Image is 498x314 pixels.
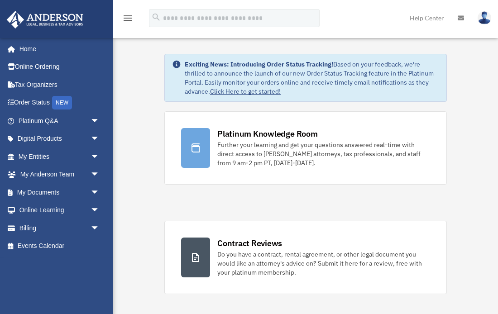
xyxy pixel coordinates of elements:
div: NEW [52,96,72,109]
span: arrow_drop_down [91,183,109,202]
a: Platinum Knowledge Room Further your learning and get your questions answered real-time with dire... [164,111,447,185]
a: Online Learningarrow_drop_down [6,201,113,219]
div: Contract Reviews [217,238,282,249]
div: Platinum Knowledge Room [217,128,318,139]
span: arrow_drop_down [91,112,109,130]
a: My Entitiesarrow_drop_down [6,147,113,166]
a: My Anderson Teamarrow_drop_down [6,166,113,184]
span: arrow_drop_down [91,130,109,148]
div: Further your learning and get your questions answered real-time with direct access to [PERSON_NAM... [217,140,430,167]
span: arrow_drop_down [91,166,109,184]
div: Based on your feedback, we're thrilled to announce the launch of our new Order Status Tracking fe... [185,60,439,96]
a: Events Calendar [6,237,113,255]
i: search [151,12,161,22]
a: Home [6,40,109,58]
a: Contract Reviews Do you have a contract, rental agreement, or other legal document you would like... [164,221,447,294]
span: arrow_drop_down [91,201,109,220]
a: Online Ordering [6,58,113,76]
a: My Documentsarrow_drop_down [6,183,113,201]
img: Anderson Advisors Platinum Portal [4,11,86,29]
a: Platinum Q&Aarrow_drop_down [6,112,113,130]
a: Billingarrow_drop_down [6,219,113,237]
strong: Exciting News: Introducing Order Status Tracking! [185,60,333,68]
a: Click Here to get started! [210,87,281,95]
span: arrow_drop_down [91,219,109,238]
div: Do you have a contract, rental agreement, or other legal document you would like an attorney's ad... [217,250,430,277]
i: menu [122,13,133,24]
a: menu [122,16,133,24]
span: arrow_drop_down [91,147,109,166]
a: Digital Productsarrow_drop_down [6,130,113,148]
a: Order StatusNEW [6,94,113,112]
a: Tax Organizers [6,76,113,94]
img: User Pic [478,11,491,24]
